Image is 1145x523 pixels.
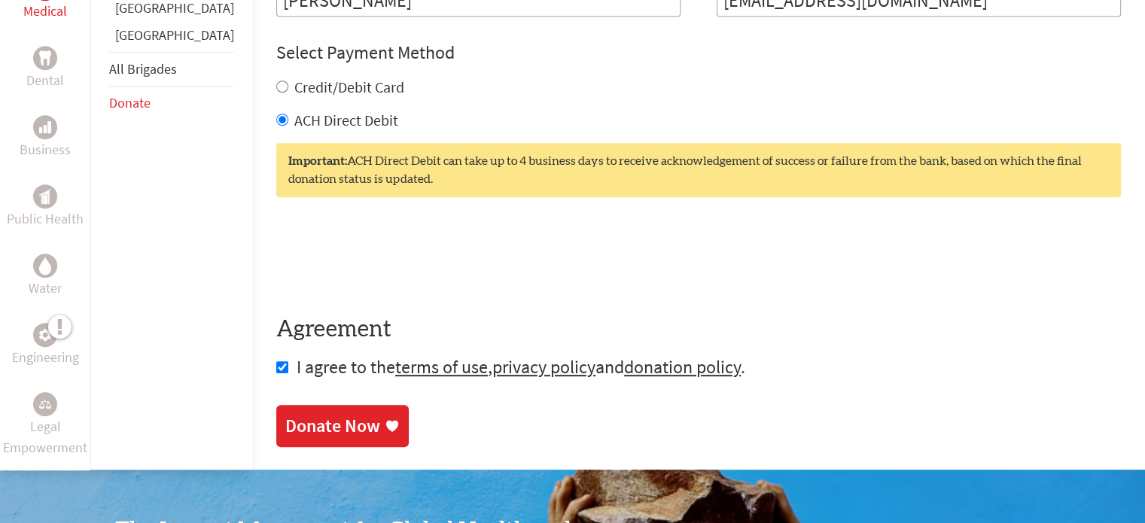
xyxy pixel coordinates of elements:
[39,51,51,65] img: Dental
[109,94,151,111] a: Donate
[285,414,380,438] div: Donate Now
[288,155,347,167] strong: Important:
[109,60,177,78] a: All Brigades
[39,329,51,341] img: Engineering
[115,26,234,44] a: [GEOGRAPHIC_DATA]
[12,347,79,368] p: Engineering
[7,208,84,230] p: Public Health
[29,278,62,299] p: Water
[39,121,51,133] img: Business
[294,111,398,129] label: ACH Direct Debit
[29,254,62,299] a: WaterWater
[20,139,71,160] p: Business
[39,189,51,204] img: Public Health
[297,355,745,379] span: I agree to the , and .
[276,316,1121,343] h4: Agreement
[3,392,87,458] a: Legal EmpowermentLegal Empowerment
[33,184,57,208] div: Public Health
[7,184,84,230] a: Public HealthPublic Health
[33,254,57,278] div: Water
[33,46,57,70] div: Dental
[33,323,57,347] div: Engineering
[492,355,595,379] a: privacy policy
[20,115,71,160] a: BusinessBusiness
[294,78,404,96] label: Credit/Debit Card
[276,143,1121,197] div: ACH Direct Debit can take up to 4 business days to receive acknowledgement of success or failure ...
[109,52,234,87] li: All Brigades
[33,392,57,416] div: Legal Empowerment
[26,46,64,91] a: DentalDental
[3,416,87,458] p: Legal Empowerment
[23,1,67,22] p: Medical
[276,227,505,286] iframe: reCAPTCHA
[109,25,234,52] li: Guatemala
[276,405,409,447] a: Donate Now
[395,355,488,379] a: terms of use
[12,323,79,368] a: EngineeringEngineering
[39,257,51,275] img: Water
[276,41,1121,65] h4: Select Payment Method
[39,400,51,409] img: Legal Empowerment
[109,87,234,120] li: Donate
[26,70,64,91] p: Dental
[624,355,741,379] a: donation policy
[33,115,57,139] div: Business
